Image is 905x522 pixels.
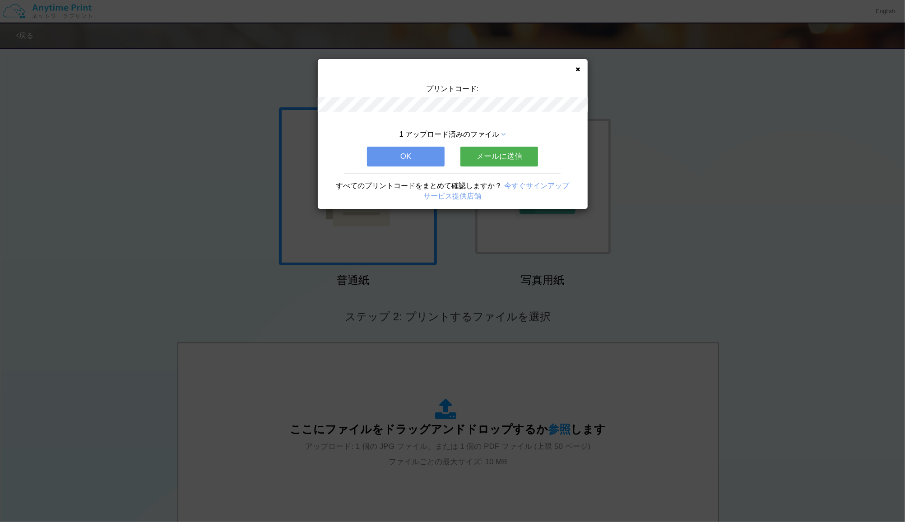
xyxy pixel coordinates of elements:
[460,147,538,166] button: メールに送信
[336,182,502,189] span: すべてのプリントコードをまとめて確認しますか？
[426,85,478,92] span: プリントコード:
[504,182,569,189] a: 今すぐサインアップ
[399,130,499,138] span: 1 アップロード済みのファイル
[424,192,482,200] a: サービス提供店舗
[367,147,445,166] button: OK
